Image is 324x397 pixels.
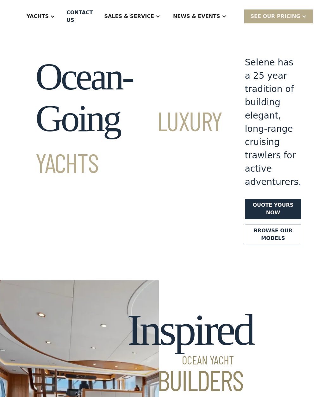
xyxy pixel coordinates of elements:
[245,56,301,189] div: Selene has a 25 year tradition of building elegant, long-range cruising trawlers for active adven...
[167,4,233,29] div: News & EVENTS
[251,13,301,20] div: SEE Our Pricing
[245,224,301,245] a: Browse our models
[127,306,253,394] h2: Inspired
[35,105,222,178] span: Luxury Yachts
[104,13,154,20] div: Sales & Service
[245,199,301,219] a: Quote yours now
[127,366,253,394] span: Builders
[20,4,61,29] div: Yachts
[27,13,49,20] div: Yachts
[127,354,253,366] span: Ocean Yacht
[35,56,222,181] h1: Ocean-Going
[244,9,313,23] div: SEE Our Pricing
[173,13,220,20] div: News & EVENTS
[66,9,93,24] div: Contact US
[98,4,166,29] div: Sales & Service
